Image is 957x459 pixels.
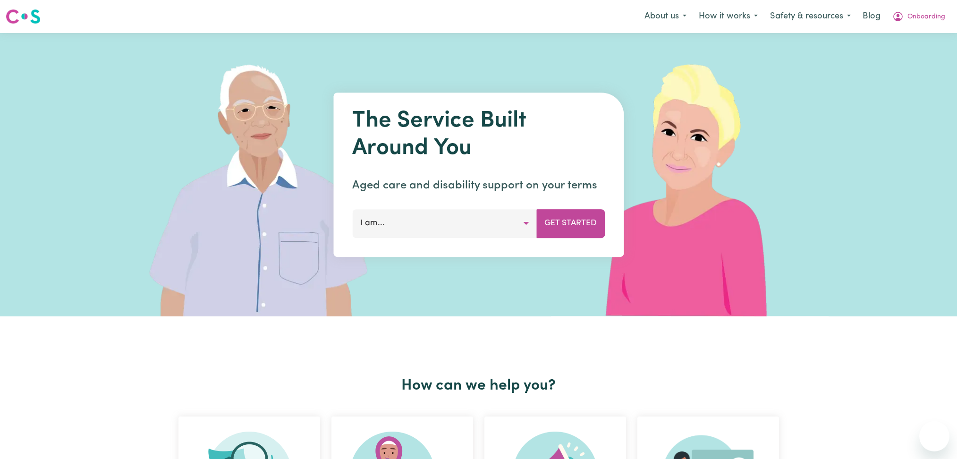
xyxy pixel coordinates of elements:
a: Careseekers logo [6,6,41,27]
button: My Account [886,7,951,26]
img: Careseekers logo [6,8,41,25]
h2: How can we help you? [173,377,785,395]
h1: The Service Built Around You [352,108,605,162]
a: Blog [857,6,886,27]
button: I am... [352,209,537,238]
button: How it works [693,7,764,26]
iframe: Button to launch messaging window [919,421,949,451]
span: Onboarding [907,12,945,22]
button: About us [638,7,693,26]
button: Get Started [536,209,605,238]
button: Safety & resources [764,7,857,26]
p: Aged care and disability support on your terms [352,177,605,194]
